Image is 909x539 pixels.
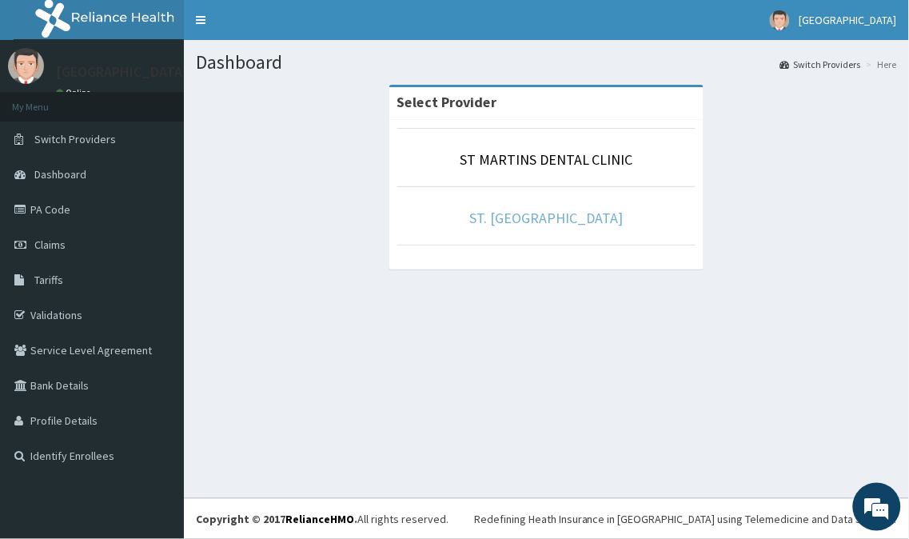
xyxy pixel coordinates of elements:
[56,65,188,79] p: [GEOGRAPHIC_DATA]
[460,150,633,169] a: ST MARTINS DENTAL CLINIC
[196,512,357,526] strong: Copyright © 2017 .
[397,93,497,111] strong: Select Provider
[285,512,354,526] a: RelianceHMO
[474,511,897,527] div: Redefining Heath Insurance in [GEOGRAPHIC_DATA] using Telemedicine and Data Science!
[8,48,44,84] img: User Image
[56,87,94,98] a: Online
[34,132,116,146] span: Switch Providers
[34,238,66,252] span: Claims
[780,58,861,71] a: Switch Providers
[863,58,897,71] li: Here
[34,167,86,182] span: Dashboard
[34,273,63,287] span: Tariffs
[770,10,790,30] img: User Image
[799,13,897,27] span: [GEOGRAPHIC_DATA]
[196,52,897,73] h1: Dashboard
[470,209,624,227] a: ST. [GEOGRAPHIC_DATA]
[184,498,909,539] footer: All rights reserved.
